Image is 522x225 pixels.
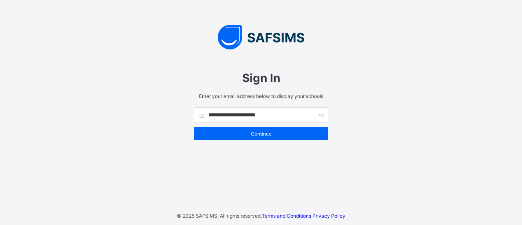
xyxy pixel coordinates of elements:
span: Continue [200,131,322,137]
span: © 2025 SAFSIMS. All rights reserved. [177,213,262,219]
span: · [262,213,345,219]
span: Sign In [194,71,328,85]
span: Enter your email address below to display your schools [194,93,328,99]
a: Privacy Policy [312,213,345,219]
img: SAFSIMS Logo [186,25,336,49]
a: Terms and Conditions [262,213,311,219]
